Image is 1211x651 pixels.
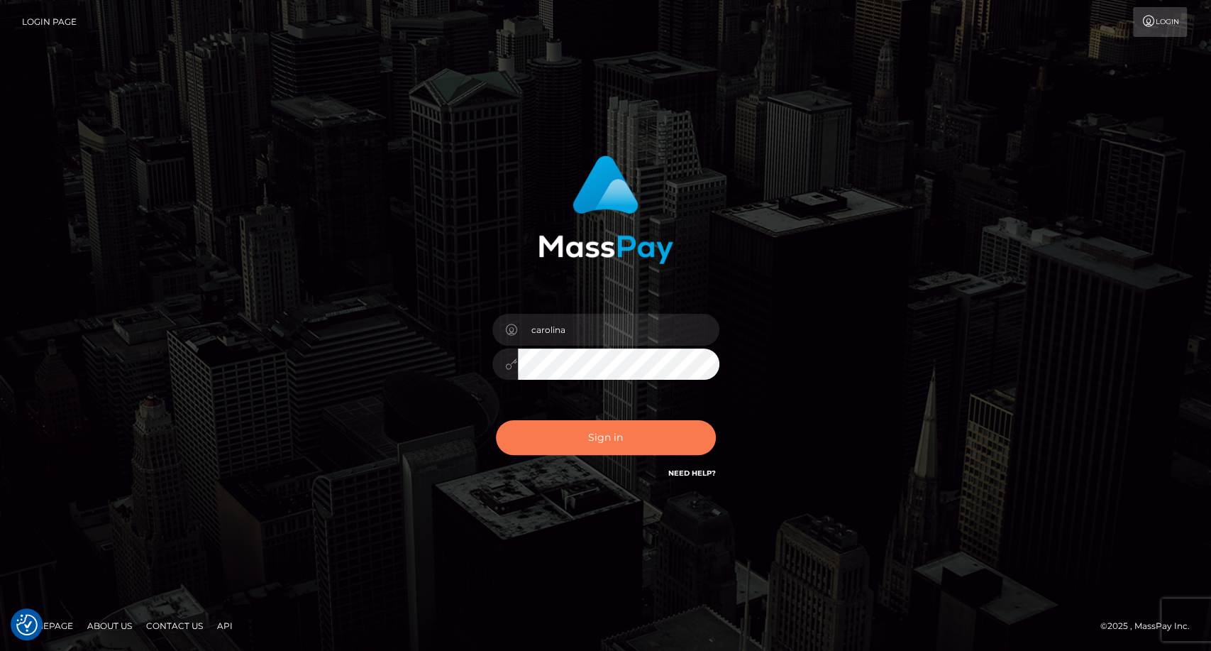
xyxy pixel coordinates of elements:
a: API [211,615,238,637]
a: Login Page [22,7,77,37]
img: MassPay Login [538,155,673,264]
div: © 2025 , MassPay Inc. [1100,618,1200,634]
a: Login [1133,7,1187,37]
button: Sign in [496,420,716,455]
a: Need Help? [668,469,716,478]
button: Consent Preferences [16,614,38,635]
img: Revisit consent button [16,614,38,635]
a: Homepage [16,615,79,637]
a: Contact Us [140,615,209,637]
a: About Us [82,615,138,637]
input: Username... [518,314,719,346]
